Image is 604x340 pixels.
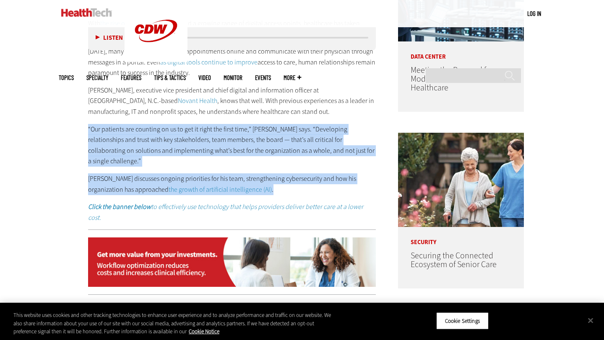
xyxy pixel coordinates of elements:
button: Cookie Settings [436,312,489,330]
a: Meeting the Demand for Modern Data Centers in Healthcare [411,64,493,93]
p: [PERSON_NAME] discusses ongoing priorities for his team, strengthening cybersecurity and how his ... [88,173,376,195]
p: “Our patients are counting on us to get it right the first time,” [PERSON_NAME] says. “Developing... [88,124,376,167]
a: Events [255,75,271,81]
a: Securing the Connected Ecosystem of Senior Care [411,250,497,270]
a: Tips & Tactics [154,75,186,81]
a: Features [121,75,141,81]
a: MonITor [224,75,242,81]
img: Home [61,8,112,17]
a: CDW [125,55,187,64]
p: [PERSON_NAME], executive vice president and chief digital and information officer at [GEOGRAPHIC_... [88,85,376,117]
div: This website uses cookies and other tracking technologies to enhance user experience and to analy... [13,311,332,336]
span: Specialty [86,75,108,81]
p: Security [398,227,524,245]
span: Topics [59,75,74,81]
strong: Click the banner below [88,202,151,211]
div: User menu [527,9,541,18]
span: More [284,75,301,81]
em: to effectively use technology that helps providers deliver better care at a lower cost. [88,202,363,222]
a: Video [198,75,211,81]
a: Click the banner belowto effectively use technology that helps providers deliver better care at a... [88,202,363,222]
img: ht-workflowoptimization-static-2024-na-desktop [88,237,376,287]
img: nurse walks with senior woman through a garden [398,133,524,227]
a: Log in [527,10,541,17]
button: Close [581,311,600,330]
a: Novant Health [178,96,217,105]
a: More information about your privacy [189,328,219,335]
a: the growth of artificial intelligence (AI) [169,185,272,194]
